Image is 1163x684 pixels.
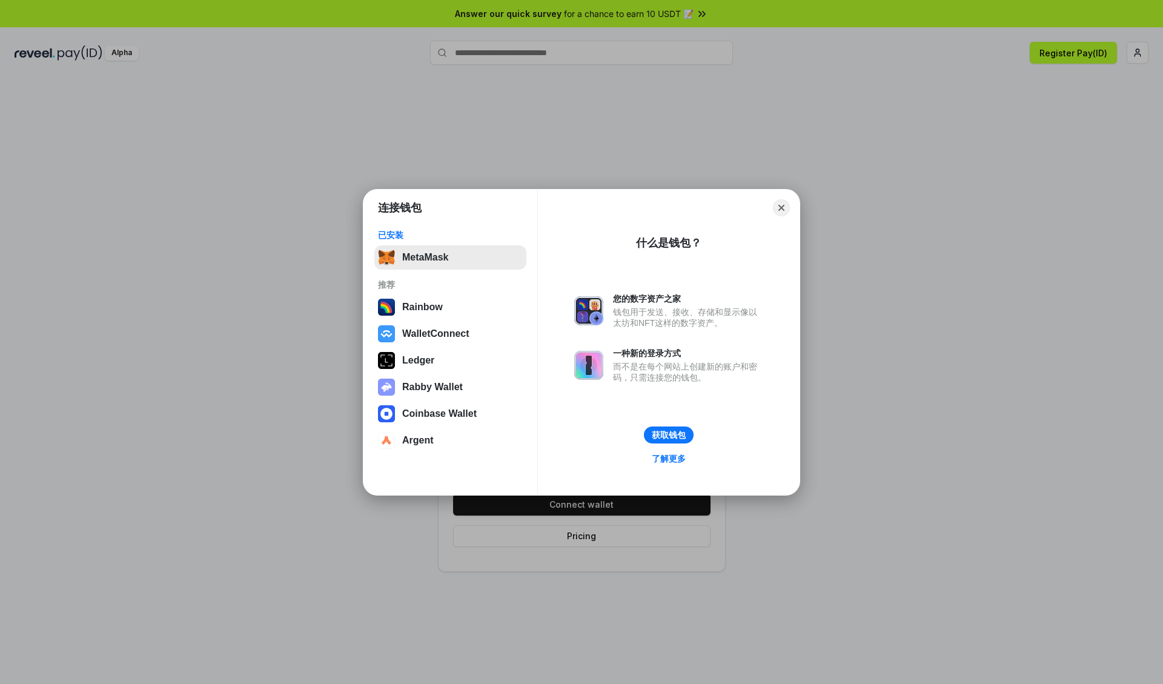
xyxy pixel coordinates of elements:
[644,451,693,467] a: 了解更多
[374,245,526,270] button: MetaMask
[374,402,526,426] button: Coinbase Wallet
[374,322,526,346] button: WalletConnect
[652,453,686,464] div: 了解更多
[644,427,694,443] button: 获取钱包
[378,201,422,215] h1: 连接钱包
[773,199,790,216] button: Close
[402,408,477,419] div: Coinbase Wallet
[378,379,395,396] img: svg+xml,%3Csvg%20xmlns%3D%22http%3A%2F%2Fwww.w3.org%2F2000%2Fsvg%22%20fill%3D%22none%22%20viewBox...
[652,430,686,440] div: 获取钱包
[402,435,434,446] div: Argent
[374,348,526,373] button: Ledger
[636,236,701,250] div: 什么是钱包？
[402,302,443,313] div: Rainbow
[374,428,526,453] button: Argent
[374,295,526,319] button: Rainbow
[574,296,603,325] img: svg+xml,%3Csvg%20xmlns%3D%22http%3A%2F%2Fwww.w3.org%2F2000%2Fsvg%22%20fill%3D%22none%22%20viewBox...
[613,307,763,328] div: 钱包用于发送、接收、存储和显示像以太坊和NFT这样的数字资产。
[613,293,763,304] div: 您的数字资产之家
[378,299,395,316] img: svg+xml,%3Csvg%20width%3D%22120%22%20height%3D%22120%22%20viewBox%3D%220%200%20120%20120%22%20fil...
[402,328,469,339] div: WalletConnect
[378,249,395,266] img: svg+xml,%3Csvg%20fill%3D%22none%22%20height%3D%2233%22%20viewBox%3D%220%200%2035%2033%22%20width%...
[378,405,395,422] img: svg+xml,%3Csvg%20width%3D%2228%22%20height%3D%2228%22%20viewBox%3D%220%200%2028%2028%22%20fill%3D...
[378,352,395,369] img: svg+xml,%3Csvg%20xmlns%3D%22http%3A%2F%2Fwww.w3.org%2F2000%2Fsvg%22%20width%3D%2228%22%20height%3...
[613,361,763,383] div: 而不是在每个网站上创建新的账户和密码，只需连接您的钱包。
[402,252,448,263] div: MetaMask
[378,230,523,241] div: 已安装
[378,279,523,290] div: 推荐
[374,375,526,399] button: Rabby Wallet
[402,382,463,393] div: Rabby Wallet
[378,432,395,449] img: svg+xml,%3Csvg%20width%3D%2228%22%20height%3D%2228%22%20viewBox%3D%220%200%2028%2028%22%20fill%3D...
[378,325,395,342] img: svg+xml,%3Csvg%20width%3D%2228%22%20height%3D%2228%22%20viewBox%3D%220%200%2028%2028%22%20fill%3D...
[574,351,603,380] img: svg+xml,%3Csvg%20xmlns%3D%22http%3A%2F%2Fwww.w3.org%2F2000%2Fsvg%22%20fill%3D%22none%22%20viewBox...
[613,348,763,359] div: 一种新的登录方式
[402,355,434,366] div: Ledger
